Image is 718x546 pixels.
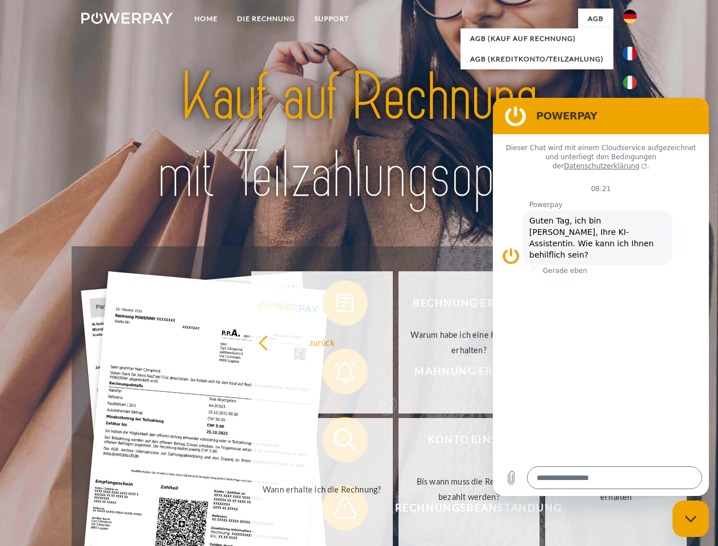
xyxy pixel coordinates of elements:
[185,9,227,29] a: Home
[227,9,305,29] a: DIE RECHNUNG
[405,474,533,504] div: Bis wann muss die Rechnung bezahlt werden?
[460,28,613,49] a: AGB (Kauf auf Rechnung)
[109,55,609,218] img: title-powerpay_de.svg
[623,76,637,89] img: it
[305,9,359,29] a: SUPPORT
[258,334,386,350] div: zurück
[623,47,637,60] img: fr
[258,481,386,497] div: Wann erhalte ich die Rechnung?
[81,13,173,24] img: logo-powerpay-white.svg
[460,49,613,69] a: AGB (Kreditkonto/Teilzahlung)
[623,10,637,23] img: de
[673,500,709,537] iframe: Schaltfläche zum Öffnen des Messaging-Fensters; Konversation läuft
[405,327,533,358] div: Warum habe ich eine Rechnung erhalten?
[493,98,709,496] iframe: Messaging-Fenster
[578,9,613,29] a: agb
